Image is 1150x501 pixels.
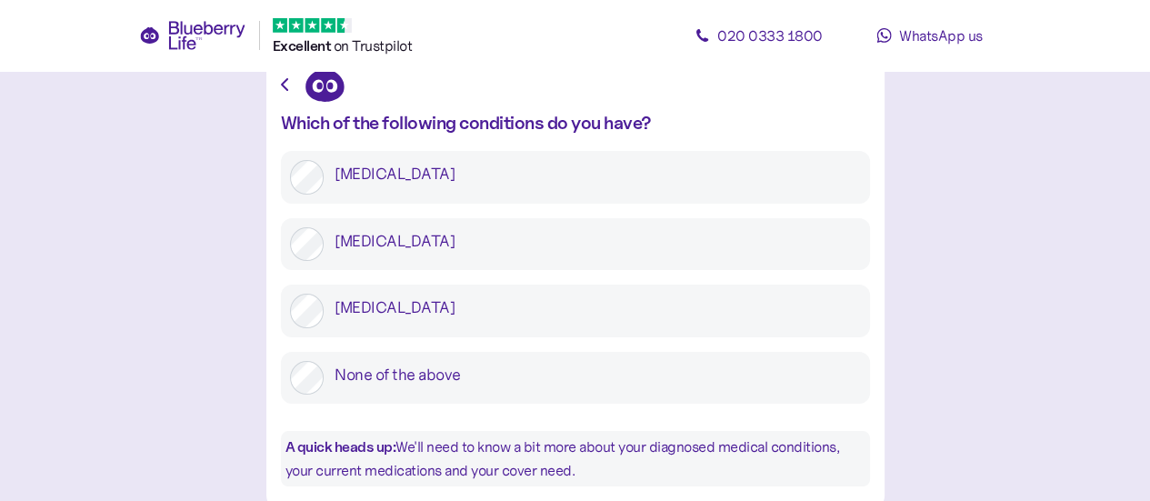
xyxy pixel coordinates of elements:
span: WhatsApp us [899,26,983,45]
span: Excellent ️ [273,37,334,55]
b: A quick heads up: [285,438,396,456]
a: WhatsApp us [848,17,1012,54]
span: 020 0333 1800 [717,26,823,45]
div: Which of the following conditions do you have? [281,113,870,133]
label: [MEDICAL_DATA] [324,160,861,187]
span: on Trustpilot [334,36,413,55]
label: None of the above [324,361,861,388]
label: [MEDICAL_DATA] [324,294,861,321]
div: We'll need to know a bit more about your diagnosed medical conditions, your current medications a... [281,431,870,486]
label: [MEDICAL_DATA] [324,227,861,255]
a: 020 0333 1800 [677,17,841,54]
